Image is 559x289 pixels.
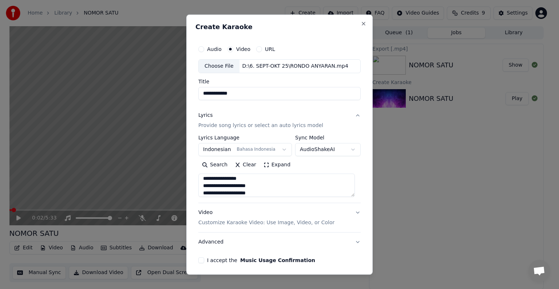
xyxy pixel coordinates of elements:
button: Search [198,159,231,171]
label: URL [265,47,275,52]
div: Choose File [199,60,239,73]
label: Audio [207,47,222,52]
div: D:\6. SEPT-OKT 25\RONDO ANYARAN.mp4 [239,63,351,70]
div: Video [198,209,334,226]
button: I accept the [240,258,315,263]
button: VideoCustomize Karaoke Video: Use Image, Video, or Color [198,203,361,232]
label: Lyrics Language [198,135,292,140]
h2: Create Karaoke [195,24,364,30]
p: Customize Karaoke Video: Use Image, Video, or Color [198,219,334,226]
label: Video [236,47,250,52]
button: Clear [231,159,260,171]
label: Title [198,79,361,84]
label: Sync Model [295,135,361,140]
button: Advanced [198,233,361,252]
div: LyricsProvide song lyrics or select an auto lyrics model [198,135,361,203]
button: LyricsProvide song lyrics or select an auto lyrics model [198,106,361,135]
button: Expand [260,159,294,171]
div: Lyrics [198,112,213,119]
label: I accept the [207,258,315,263]
p: Provide song lyrics or select an auto lyrics model [198,122,323,129]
